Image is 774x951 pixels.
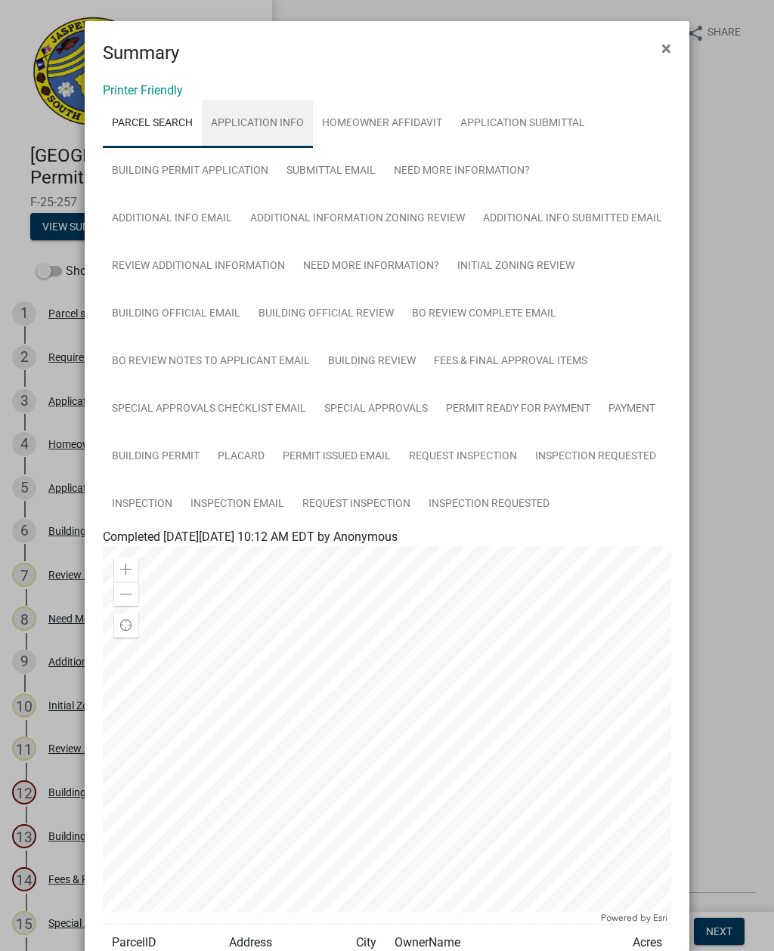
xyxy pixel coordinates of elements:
a: Additional Info submitted Email [474,195,671,243]
a: Additional info email [103,195,241,243]
a: Building Official Review [249,290,403,338]
a: Building Permit Application [103,147,277,196]
a: Esri [653,912,667,923]
a: Building Permit [103,433,209,481]
a: Payment [599,385,664,434]
a: Additional Information Zoning Review [241,195,474,243]
a: BO Review Notes to Applicant Email [103,338,319,386]
a: Application Info [202,100,313,148]
a: BO Review Complete Email [403,290,565,338]
a: Placard [209,433,274,481]
a: Inspection Requested [526,433,665,481]
a: Permit Ready for Payment [437,385,599,434]
a: Building Official Email [103,290,249,338]
a: Fees & Final Approval Items [425,338,596,386]
a: Request Inspection [400,433,526,481]
h4: Summary [103,39,179,66]
div: Find my location [114,613,138,638]
a: Printer Friendly [103,83,183,97]
a: Initial Zoning Review [448,242,584,291]
a: Request Inspection [293,480,420,529]
span: Completed [DATE][DATE] 10:12 AM EDT by Anonymous [103,530,398,544]
div: Zoom in [114,557,138,582]
a: Review Additional Information [103,242,294,291]
a: Inspection [103,480,181,529]
a: Permit Issued Email [274,433,400,481]
a: Special Approvals [315,385,437,434]
a: Building Review [319,338,425,386]
a: Parcel search [103,100,202,148]
a: Homeowner Affidavit [313,100,451,148]
div: Powered by [597,912,671,924]
a: Inspection Email [181,480,293,529]
a: Inspection Requested [420,480,559,529]
a: Need More Information? [385,147,539,196]
a: Application Submittal [451,100,594,148]
div: Zoom out [114,582,138,606]
button: Close [649,27,683,69]
span: × [661,38,671,59]
a: Submittal Email [277,147,385,196]
a: Special Approvals Checklist Email [103,385,315,434]
a: Need More Information? [294,242,448,291]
